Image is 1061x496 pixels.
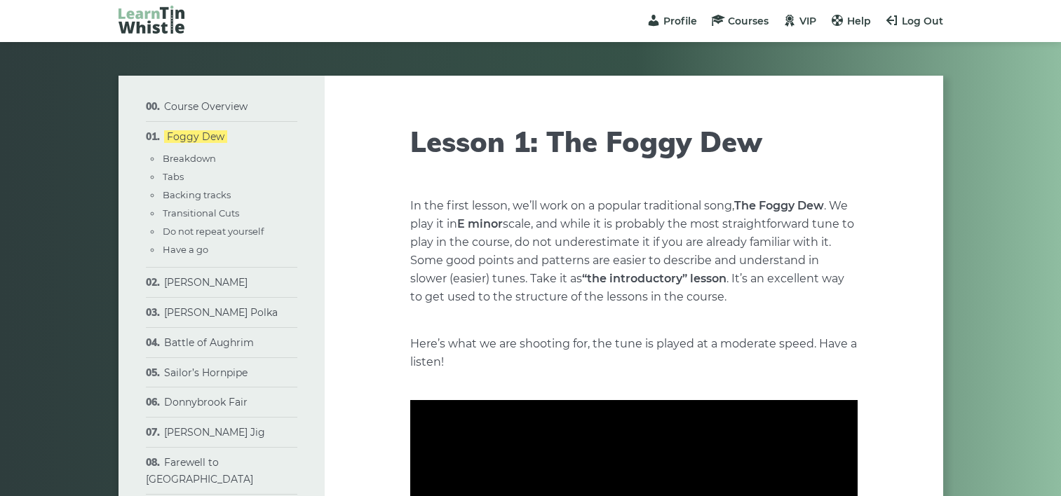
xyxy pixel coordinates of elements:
strong: E minor [457,217,503,230]
p: In the first lesson, we’ll work on a popular traditional song, . We play it in scale, and while i... [410,197,858,306]
strong: “the introductory” lesson [582,272,727,285]
strong: The Foggy Dew [734,199,824,212]
a: Backing tracks [163,189,231,200]
a: [PERSON_NAME] Jig [164,426,265,439]
p: Here’s what we are shooting for, the tune is played at a moderate speed. Have a listen! [410,335,858,371]
a: Log Out [885,15,943,27]
a: Foggy Dew [164,130,227,143]
span: Help [847,15,871,27]
a: Help [830,15,871,27]
span: Profile [663,15,697,27]
a: Donnybrook Fair [164,396,248,408]
a: Farewell to [GEOGRAPHIC_DATA] [146,456,253,485]
span: Log Out [902,15,943,27]
span: Courses [728,15,769,27]
a: Tabs [163,171,184,182]
a: Breakdown [163,153,216,164]
a: Transitional Cuts [163,207,239,219]
a: Battle of Aughrim [164,336,254,349]
a: Course Overview [164,100,248,113]
a: Have a go [163,244,208,255]
a: Profile [647,15,697,27]
a: [PERSON_NAME] [164,276,248,289]
img: LearnTinWhistle.com [119,6,184,34]
a: Do not repeat yourself [163,226,264,237]
a: VIP [783,15,816,27]
a: Sailor’s Hornpipe [164,366,248,379]
a: [PERSON_NAME] Polka [164,306,278,319]
span: VIP [799,15,816,27]
a: Courses [711,15,769,27]
h1: Lesson 1: The Foggy Dew [410,125,858,158]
